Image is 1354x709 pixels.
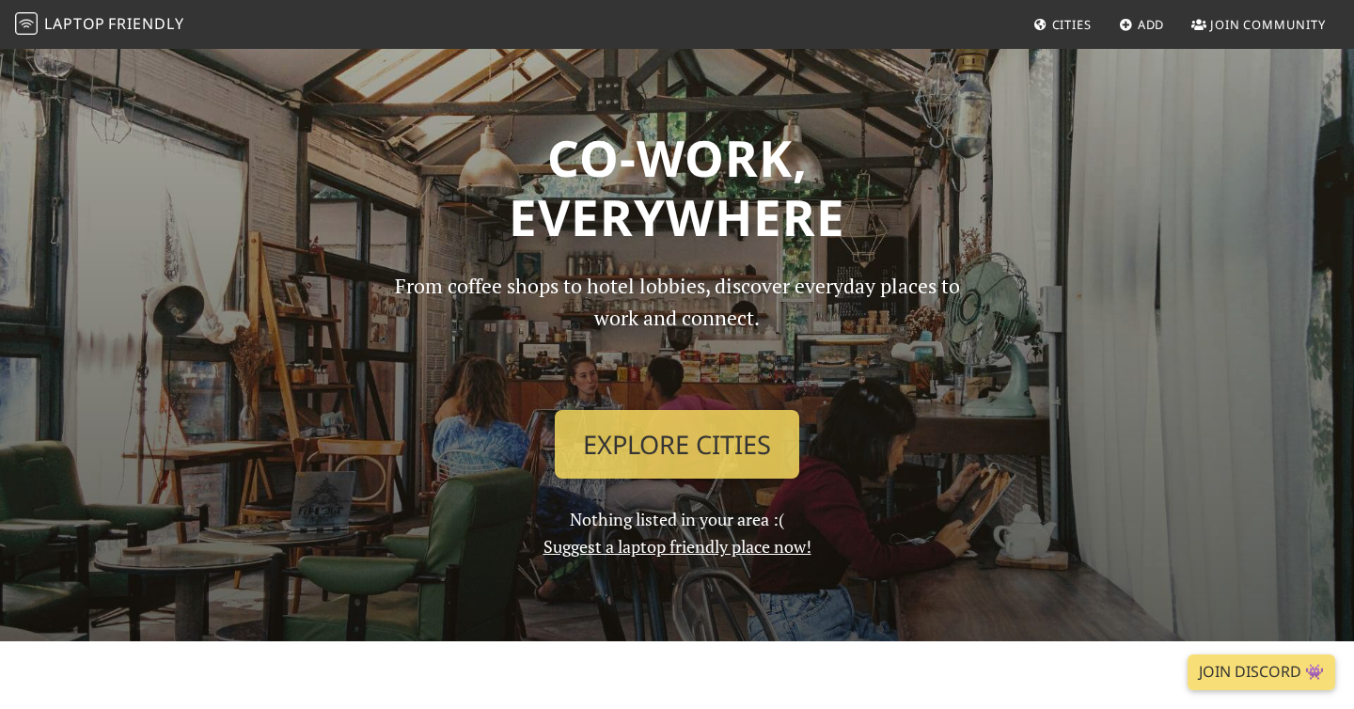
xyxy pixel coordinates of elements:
span: Cities [1052,16,1092,33]
a: Join Discord 👾 [1188,654,1335,690]
a: Join Community [1184,8,1333,41]
a: Add [1111,8,1173,41]
a: Suggest a laptop friendly place now! [543,535,811,558]
a: Cities [1026,8,1099,41]
a: Explore Cities [555,410,799,480]
img: LaptopFriendly [15,12,38,35]
p: From coffee shops to hotel lobbies, discover everyday places to work and connect. [378,270,976,395]
span: Add [1138,16,1165,33]
span: Laptop [44,13,105,34]
span: Friendly [108,13,183,34]
h1: Co-work, Everywhere [68,128,1286,247]
span: Join Community [1210,16,1326,33]
a: LaptopFriendly LaptopFriendly [15,8,184,41]
div: Nothing listed in your area :( [367,270,987,560]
